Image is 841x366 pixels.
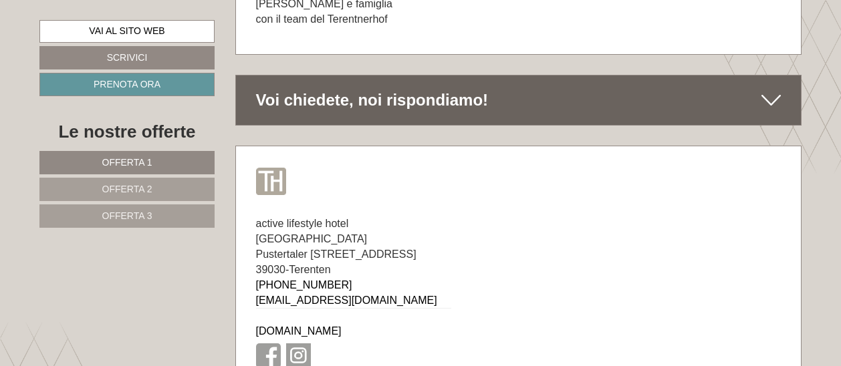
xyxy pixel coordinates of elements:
span: Offerta 3 [102,210,152,221]
div: Le nostre offerte [39,120,215,144]
span: Terenten [289,264,330,275]
a: [EMAIL_ADDRESS][DOMAIN_NAME] [256,295,437,306]
a: [DOMAIN_NAME] [256,325,342,337]
span: active lifestyle hotel [GEOGRAPHIC_DATA] [256,218,368,244]
span: Offerta 1 [102,157,152,168]
span: 39030 [256,264,286,275]
a: Scrivici [39,46,215,69]
span: Offerta 2 [102,184,152,194]
span: Pustertaler [STREET_ADDRESS] [256,248,416,260]
a: [PHONE_NUMBER] [256,279,352,291]
a: Vai al sito web [39,20,215,43]
a: Prenota ora [39,73,215,96]
div: Voi chiedete, noi rispondiamo! [236,75,802,125]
